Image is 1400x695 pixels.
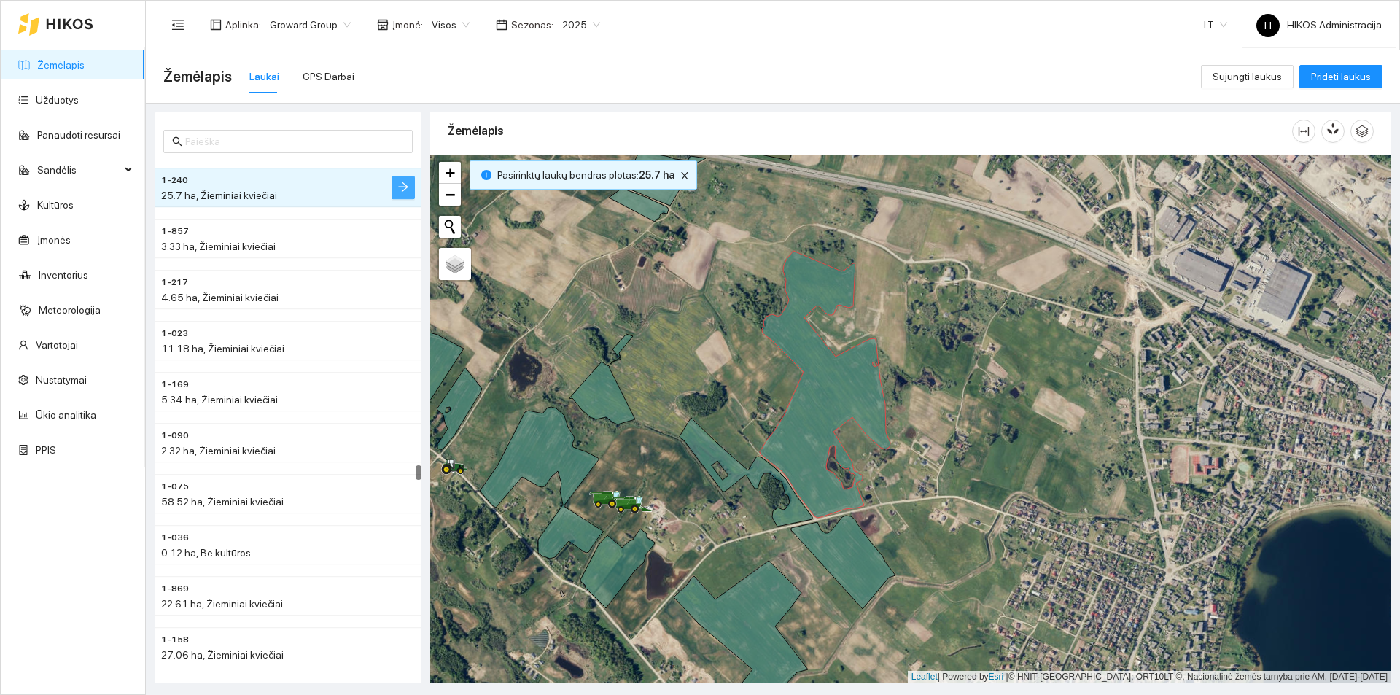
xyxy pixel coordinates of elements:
[511,17,553,33] span: Sezonas :
[1293,125,1315,137] span: column-width
[439,248,471,280] a: Layers
[432,14,470,36] span: Visos
[303,69,354,85] div: GPS Darbai
[377,19,389,31] span: shop
[270,14,351,36] span: Groward Group
[225,17,261,33] span: Aplinka :
[1201,71,1294,82] a: Sujungti laukus
[397,181,409,195] span: arrow-right
[439,162,461,184] a: Zoom in
[36,94,79,106] a: Užduotys
[1213,69,1282,85] span: Sujungti laukus
[1256,19,1382,31] span: HIKOS Administracija
[1204,14,1227,36] span: LT
[37,129,120,141] a: Panaudoti resursai
[161,480,189,494] span: 1-075
[497,167,674,183] span: Pasirinktų laukų bendras plotas :
[161,633,189,647] span: 1-158
[161,276,188,290] span: 1-217
[448,110,1292,152] div: Žemėlapis
[392,17,423,33] span: Įmonė :
[161,531,189,545] span: 1-036
[161,582,189,596] span: 1-869
[161,241,276,252] span: 3.33 ha, Žieminiai kviečiai
[161,547,251,559] span: 0.12 ha, Be kultūros
[1292,120,1315,143] button: column-width
[161,378,189,392] span: 1-169
[161,429,189,443] span: 1-090
[37,199,74,211] a: Kultūros
[172,136,182,147] span: search
[439,184,461,206] a: Zoom out
[37,59,85,71] a: Žemėlapis
[989,672,1004,682] a: Esri
[496,19,507,31] span: calendar
[36,444,56,456] a: PPIS
[163,65,232,88] span: Žemėlapis
[37,155,120,185] span: Sandėlis
[161,343,284,354] span: 11.18 ha, Žieminiai kviečiai
[36,339,78,351] a: Vartotojai
[1006,672,1008,682] span: |
[185,133,404,150] input: Paieška
[163,10,192,39] button: menu-fold
[481,170,491,180] span: info-circle
[1299,71,1382,82] a: Pridėti laukus
[911,672,938,682] a: Leaflet
[210,19,222,31] span: layout
[439,216,461,238] button: Initiate a new search
[392,176,415,199] button: arrow-right
[39,304,101,316] a: Meteorologija
[171,18,184,31] span: menu-fold
[249,69,279,85] div: Laukai
[677,171,693,181] span: close
[1299,65,1382,88] button: Pridėti laukus
[1201,65,1294,88] button: Sujungti laukus
[36,374,87,386] a: Nustatymai
[161,292,279,303] span: 4.65 ha, Žieminiai kviečiai
[446,163,455,182] span: +
[1264,14,1272,37] span: H
[639,169,674,181] b: 25.7 ha
[908,671,1391,683] div: | Powered by © HNIT-[GEOGRAPHIC_DATA]; ORT10LT ©, Nacionalinė žemės tarnyba prie AM, [DATE]-[DATE]
[676,167,693,185] button: close
[562,14,600,36] span: 2025
[161,649,284,661] span: 27.06 ha, Žieminiai kviečiai
[161,598,283,610] span: 22.61 ha, Žieminiai kviečiai
[37,234,71,246] a: Įmonės
[161,190,277,201] span: 25.7 ha, Žieminiai kviečiai
[161,445,276,457] span: 2.32 ha, Žieminiai kviečiai
[161,394,278,405] span: 5.34 ha, Žieminiai kviečiai
[446,185,455,203] span: −
[161,225,189,238] span: 1-857
[39,269,88,281] a: Inventorius
[161,327,188,341] span: 1-023
[36,409,96,421] a: Ūkio analitika
[1311,69,1371,85] span: Pridėti laukus
[161,496,284,508] span: 58.52 ha, Žieminiai kviečiai
[161,174,188,187] span: 1-240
